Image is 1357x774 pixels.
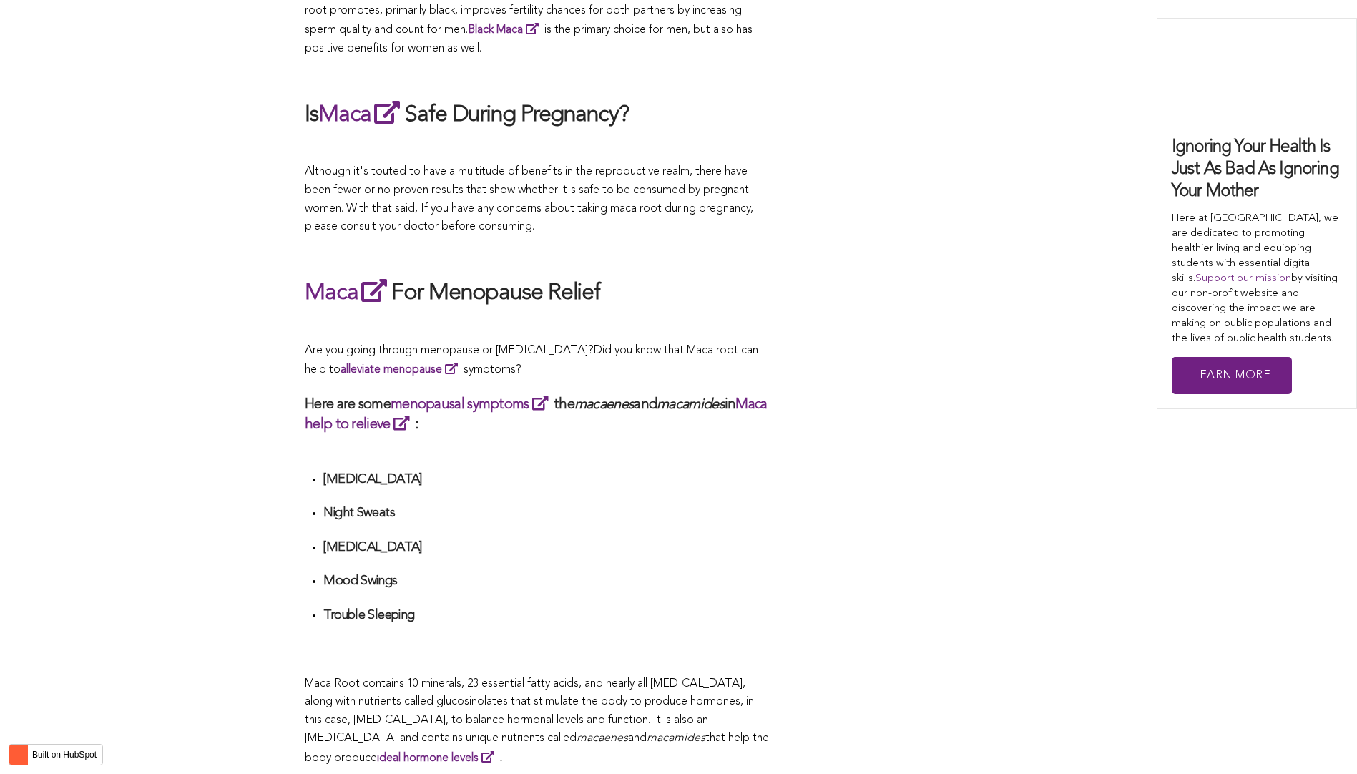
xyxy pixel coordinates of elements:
a: menopausal symptoms [391,398,554,412]
a: Black Maca [468,24,544,36]
em: macamides [657,398,725,412]
span: macamides [647,733,705,744]
a: Maca [305,282,391,305]
a: Learn More [1172,357,1292,395]
label: Built on HubSpot [26,745,102,764]
img: HubSpot sprocket logo [9,746,26,763]
span: that help the body produce [305,733,769,764]
a: Maca [318,104,405,127]
button: Built on HubSpot [9,744,103,765]
span: macaenes [577,733,628,744]
h4: Mood Swings [323,573,770,589]
h4: [MEDICAL_DATA] [323,471,770,488]
h3: Here are some the and in : [305,394,770,434]
h2: Is Safe During Pregnancy? [305,98,770,131]
a: ideal hormone levels [377,753,500,764]
h4: [MEDICAL_DATA] [323,539,770,556]
iframe: Chat Widget [1285,705,1357,774]
a: alleviate menopause [341,364,464,376]
strong: Black Maca [468,24,523,36]
a: Maca help to relieve [305,398,768,432]
h4: Night Sweats [323,505,770,521]
em: macaenes [574,398,634,412]
strong: . [377,753,502,764]
span: and [628,733,647,744]
span: Although it's touted to have a multitude of benefits in the reproductive realm, there have been f... [305,166,753,232]
h4: Trouble Sleeping [323,607,770,624]
span: Maca Root contains 10 minerals, 23 essential fatty acids, and nearly all [MEDICAL_DATA], along wi... [305,678,754,745]
span: Are you going through menopause or [MEDICAL_DATA]? [305,345,594,356]
h2: For Menopause Relief [305,276,770,309]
